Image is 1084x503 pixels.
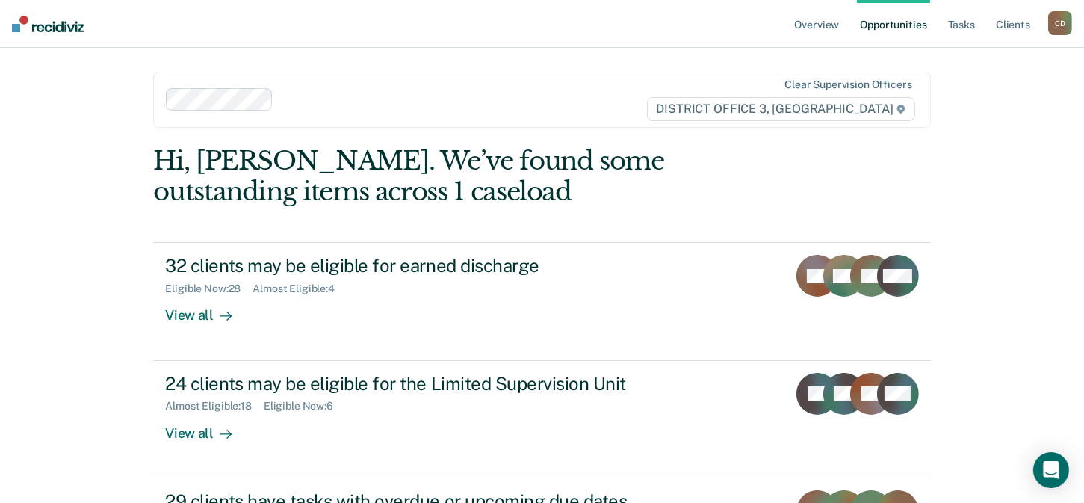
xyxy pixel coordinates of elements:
[153,146,775,207] div: Hi, [PERSON_NAME]. We’ve found some outstanding items across 1 caseload
[253,283,347,295] div: Almost Eligible : 4
[12,16,84,32] img: Recidiviz
[1048,11,1072,35] div: C D
[165,400,264,413] div: Almost Eligible : 18
[647,97,915,121] span: DISTRICT OFFICE 3, [GEOGRAPHIC_DATA]
[165,373,690,395] div: 24 clients may be eligible for the Limited Supervision Unit
[264,400,345,413] div: Eligible Now : 6
[1048,11,1072,35] button: CD
[165,255,690,277] div: 32 clients may be eligible for earned discharge
[165,295,249,324] div: View all
[153,242,930,360] a: 32 clients may be eligible for earned dischargeEligible Now:28Almost Eligible:4View all
[153,361,930,478] a: 24 clients may be eligible for the Limited Supervision UnitAlmost Eligible:18Eligible Now:6View all
[1033,452,1069,488] div: Open Intercom Messenger
[784,78,911,91] div: Clear supervision officers
[165,413,249,442] div: View all
[165,283,253,295] div: Eligible Now : 28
